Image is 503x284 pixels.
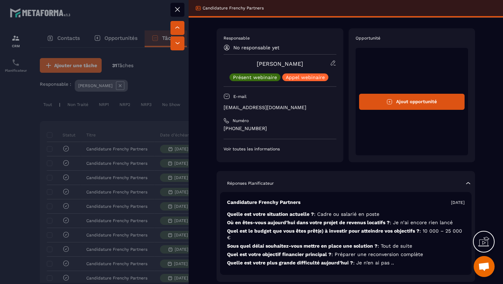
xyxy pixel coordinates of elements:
[227,180,274,186] p: Réponses Planificateur
[233,94,247,99] p: E-mail
[203,5,264,11] p: Candidature Frenchy Partners
[224,125,336,132] p: [PHONE_NUMBER]
[390,220,453,225] span: : Je n’ai encore rien lancé
[356,35,468,41] p: Opportunité
[233,118,249,123] p: Numéro
[224,104,336,111] p: [EMAIL_ADDRESS][DOMAIN_NAME]
[474,256,495,277] div: Ouvrir le chat
[451,200,465,205] p: [DATE]
[227,219,465,226] p: Où en êtes-vous aujourd’hui dans votre projet de revenus locatifs ?
[227,260,465,266] p: Quelle est votre plus grande difficulté aujourd’hui ?
[353,260,394,265] span: : Je n’en ai pas ..
[227,199,300,206] p: Candidature Frenchy Partners
[227,228,465,241] p: Quel est le budget que vous êtes prêt(e) à investir pour atteindre vos objectifs ?
[224,146,336,152] p: Voir toutes les informations
[233,45,279,50] p: No responsable yet
[257,61,303,67] a: [PERSON_NAME]
[224,35,336,41] p: Responsable
[227,251,465,258] p: Quel est votre objectif financier principal ?
[233,75,277,80] p: Présent webinaire
[359,94,465,110] button: Ajout opportunité
[331,251,423,257] span: : Préparer une reconversion complète
[227,211,465,218] p: Quelle est votre situation actuelle ?
[378,243,412,249] span: : Tout de suite
[227,243,465,249] p: Sous quel délai souhaitez-vous mettre en place une solution ?
[286,75,325,80] p: Appel webinaire
[314,211,379,217] span: : Cadre ou salarié en poste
